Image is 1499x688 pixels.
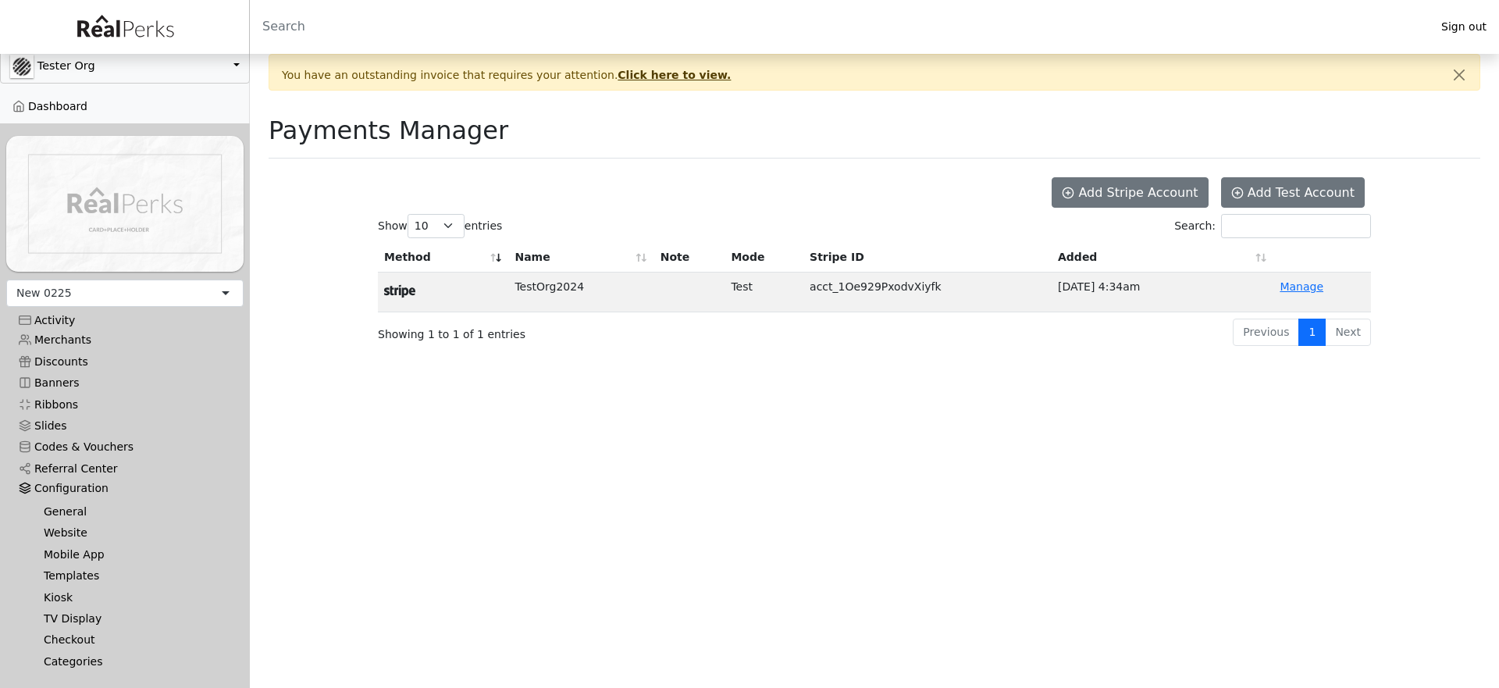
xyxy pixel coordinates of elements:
a: General [31,501,231,522]
th: Mode [725,243,803,273]
td: [DATE] 4:34am [1052,273,1273,312]
a: Manage [1280,280,1323,293]
a: Codes & Vouchers [6,437,244,458]
a: Add Stripe Account [1052,177,1208,208]
a: Banners [6,373,244,394]
a: Referral Center [6,458,244,479]
div: Activity [19,314,231,327]
td: acct_1Oe929PxodvXiyfk [803,273,1052,312]
td: TestOrg2024 [508,273,653,312]
th: Stripe ID [803,243,1052,273]
a: Discounts [6,351,244,373]
a: Kiosk [31,586,231,608]
h1: Payments Manager [269,116,508,145]
input: Search [250,8,1429,45]
a: TV Display [31,608,231,629]
input: Search: [1221,214,1371,238]
a: Checkout [31,629,231,651]
a: Ribbons [6,394,244,415]
div: New 0225 [16,285,72,301]
a: Click here to view. [618,69,731,81]
select: Showentries [408,214,465,238]
label: Search: [1174,214,1371,238]
th: Name: activate to sort column ascending [508,243,653,273]
a: Add Test Account [1221,177,1365,208]
label: Show entries [378,214,502,238]
img: U8HXMXayUXsSc1Alc1IDB2kpbY6ZdzOhJPckFyi9.jpg [10,55,34,78]
img: real_perks_logo-01.svg [69,9,181,45]
a: Website [31,522,231,544]
span: Add Test Account [1248,185,1355,200]
a: Templates [31,565,231,586]
a: Mobile App [31,544,231,565]
span: You have an outstanding invoice that requires your attention. [282,67,731,84]
span: Add Stripe Account [1078,185,1198,200]
button: Close [1451,67,1467,84]
th: Added: activate to sort column ascending [1052,243,1273,273]
a: Categories [31,651,231,672]
a: Merchants [6,330,244,351]
a: 1 [1298,319,1326,346]
a: Slides [6,415,244,437]
a: Sign out [1429,16,1499,37]
th: Note [654,243,725,273]
img: YwTeL3jZSrAT56iJcvSStD5YpDe8igg4lYGgStdL.png [6,136,244,272]
td: Test [725,273,803,312]
th: Method: activate to sort column ascending [378,243,508,273]
div: Configuration [19,482,231,495]
div: Showing 1 to 1 of 1 entries [378,317,781,343]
